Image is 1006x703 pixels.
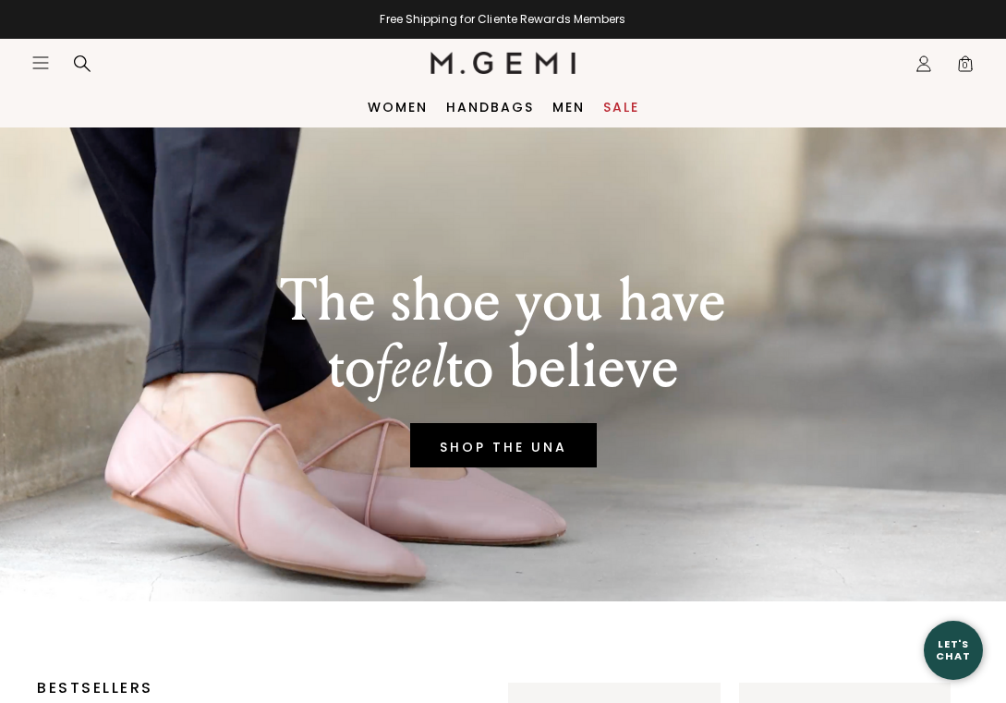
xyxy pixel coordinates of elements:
[603,100,639,115] a: Sale
[552,100,585,115] a: Men
[375,332,446,403] em: feel
[446,100,534,115] a: Handbags
[37,683,453,694] p: BESTSELLERS
[924,638,983,661] div: Let's Chat
[956,58,975,77] span: 0
[280,268,726,334] p: The shoe you have
[368,100,428,115] a: Women
[430,52,576,74] img: M.Gemi
[280,334,726,401] p: to to believe
[31,54,50,72] button: Open site menu
[410,423,597,467] a: SHOP THE UNA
